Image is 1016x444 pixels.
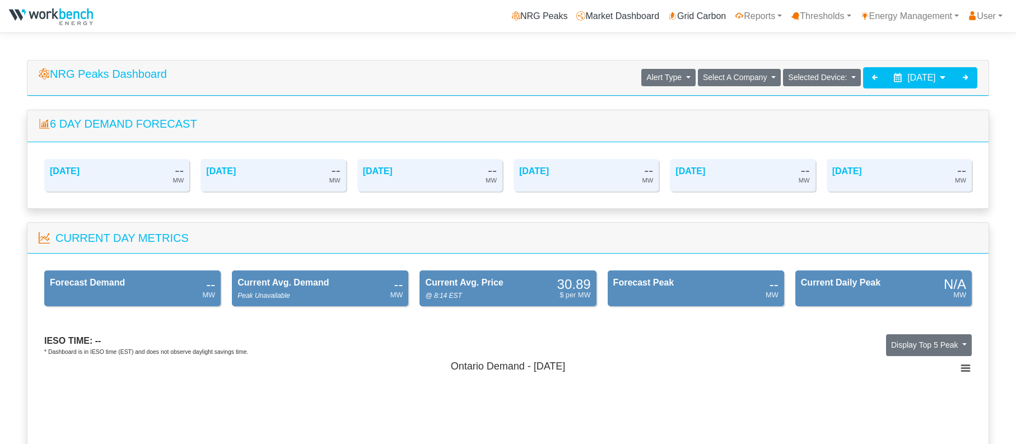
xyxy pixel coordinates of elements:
[332,165,341,175] div: --
[50,166,80,176] a: [DATE]
[44,336,92,345] span: IESO time:
[425,276,503,289] div: Current Avg. Price
[519,166,549,176] a: [DATE]
[644,165,653,175] div: --
[9,8,93,25] img: NRGPeaks.png
[237,291,290,301] div: Peak Unavailable
[206,279,215,289] div: --
[202,289,215,300] div: MW
[451,361,566,372] tspan: Ontario Demand - [DATE]
[730,5,786,27] a: Reports
[507,5,572,27] a: NRG Peaks
[363,166,393,176] a: [DATE]
[801,276,880,289] div: Current Daily Peak
[641,69,695,86] button: Alert Type
[39,117,977,130] h5: 6 Day Demand Forecast
[675,166,705,176] a: [DATE]
[799,175,810,186] div: MW
[486,175,497,186] div: MW
[664,5,730,27] a: Grid Carbon
[95,336,101,345] span: --
[390,289,403,300] div: MW
[907,73,935,82] span: [DATE]
[698,69,781,86] button: Select A Company
[44,348,248,357] div: * Dashboard is in IESO time (EST) and does not observe daylight savings time.
[329,175,341,186] div: MW
[856,5,964,27] a: Energy Management
[175,165,184,175] div: --
[394,279,403,289] div: --
[766,289,779,300] div: MW
[955,175,966,186] div: MW
[560,289,590,300] div: $ per MW
[770,279,779,289] div: --
[801,165,810,175] div: --
[886,334,972,357] button: Display Top 5 Peak
[646,73,682,82] span: Alert Type
[488,165,497,175] div: --
[944,279,966,289] div: N/A
[206,166,236,176] a: [DATE]
[557,279,591,289] div: 30.89
[891,340,958,349] span: Display Top 5 Peak
[786,5,855,27] a: Thresholds
[50,276,125,289] div: Forecast Demand
[963,5,1007,27] a: User
[642,175,653,186] div: MW
[832,166,862,176] a: [DATE]
[957,165,966,175] div: --
[788,73,847,82] span: Selected Device:
[783,69,861,86] button: Selected Device:
[173,175,184,186] div: MW
[237,276,329,289] div: Current Avg. Demand
[953,289,966,300] div: MW
[55,230,189,246] div: Current Day Metrics
[703,73,767,82] span: Select A Company
[572,5,664,27] a: Market Dashboard
[425,291,462,301] div: @ 8:14 EST
[613,276,674,289] div: Forecast Peak
[39,67,167,81] h5: NRG Peaks Dashboard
